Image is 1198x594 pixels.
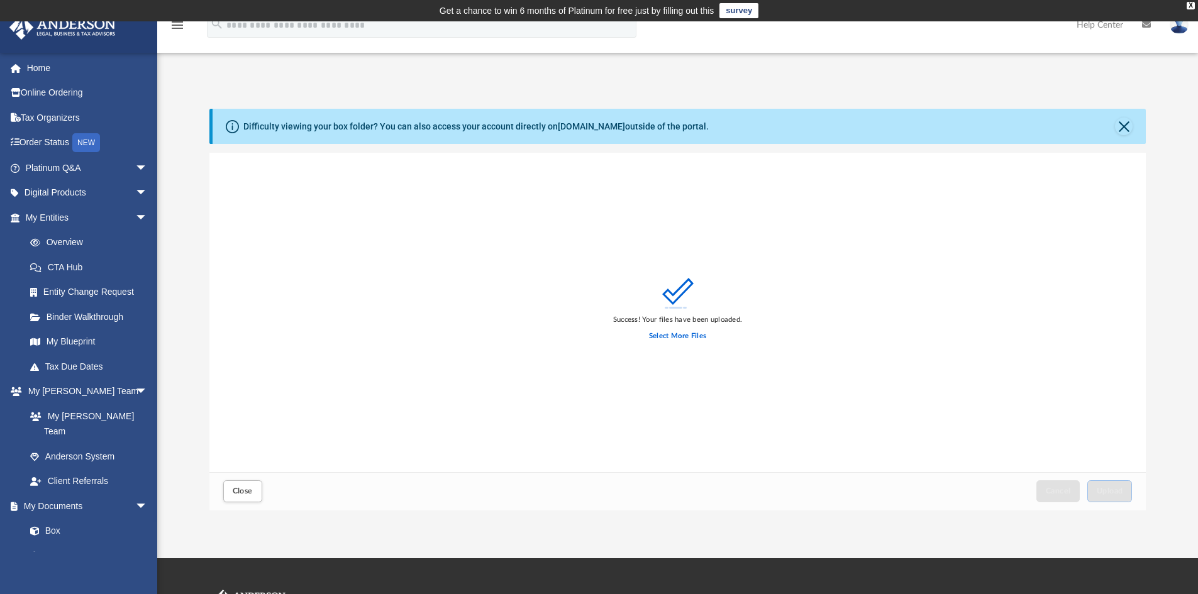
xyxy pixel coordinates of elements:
a: Client Referrals [18,469,160,494]
div: NEW [72,133,100,152]
i: search [210,17,224,31]
span: Cancel [1046,487,1071,495]
a: Entity Change Request [18,280,167,305]
a: Overview [18,230,167,255]
span: Upload [1097,487,1123,495]
a: Digital Productsarrow_drop_down [9,180,167,206]
div: close [1187,2,1195,9]
div: Success! Your files have been uploaded. [613,314,742,326]
a: [DOMAIN_NAME] [558,121,625,131]
span: arrow_drop_down [135,205,160,231]
a: Meeting Minutes [18,543,160,568]
a: Online Ordering [9,80,167,106]
a: Home [9,55,167,80]
a: Platinum Q&Aarrow_drop_down [9,155,167,180]
label: Select More Files [649,331,706,342]
a: survey [719,3,758,18]
a: My Entitiesarrow_drop_down [9,205,167,230]
a: menu [170,24,185,33]
a: My Documentsarrow_drop_down [9,493,160,519]
span: arrow_drop_down [135,379,160,405]
span: arrow_drop_down [135,155,160,181]
button: Cancel [1036,480,1080,502]
button: Close [223,480,262,502]
div: Get a chance to win 6 months of Platinum for free just by filling out this [440,3,714,18]
span: Close [233,487,253,495]
a: My Blueprint [18,329,160,355]
button: Close [1115,118,1133,135]
a: Order StatusNEW [9,130,167,156]
div: Upload [209,153,1146,510]
a: Box [18,519,154,544]
i: menu [170,18,185,33]
a: Tax Organizers [9,105,167,130]
a: Tax Due Dates [18,354,167,379]
a: My [PERSON_NAME] Team [18,404,154,444]
a: CTA Hub [18,255,167,280]
a: Anderson System [18,444,160,469]
span: arrow_drop_down [135,180,160,206]
div: Difficulty viewing your box folder? You can also access your account directly on outside of the p... [243,120,709,133]
a: Binder Walkthrough [18,304,167,329]
img: User Pic [1170,16,1189,34]
button: Upload [1087,480,1133,502]
img: Anderson Advisors Platinum Portal [6,15,119,40]
span: arrow_drop_down [135,493,160,519]
a: My [PERSON_NAME] Teamarrow_drop_down [9,379,160,404]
